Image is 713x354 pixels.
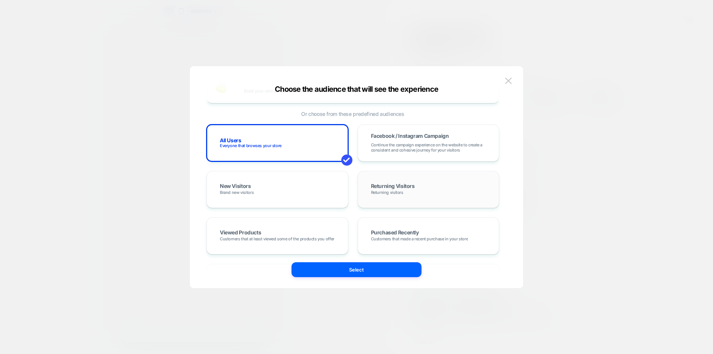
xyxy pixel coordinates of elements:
[371,184,415,190] span: Returning Visitors
[292,262,421,277] button: Select
[505,78,512,84] img: close
[206,111,499,117] span: Or choose from these predefined audiences
[371,236,468,241] span: Customers that made a recent purchase in your store
[371,230,419,236] span: Purchased Recently
[190,85,523,94] div: Choose the audience that will see the experience
[371,133,449,139] span: Facebook / Instagram Campaign
[371,142,486,153] span: Continue the campaign experience on the website to create a consistent and cohesive journey for y...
